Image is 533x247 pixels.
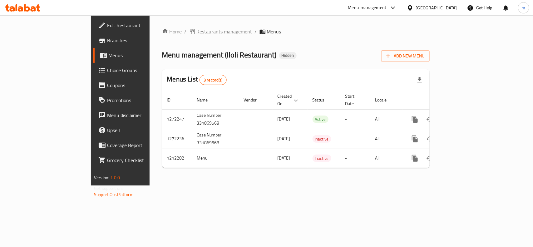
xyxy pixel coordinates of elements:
span: Choice Groups [107,67,175,74]
span: Restaurants management [197,28,252,35]
span: 1.0.0 [110,174,120,182]
a: Menu disclaimer [93,108,180,123]
a: Edit Restaurant [93,18,180,33]
button: Change Status [422,151,437,166]
div: Total records count [200,75,227,85]
span: Get support on: [94,184,123,192]
span: Inactive [313,136,331,143]
span: Status [313,96,333,104]
button: Change Status [422,131,437,146]
span: [DATE] [278,115,290,123]
span: Menus [108,52,175,59]
button: Add New Menu [381,50,430,62]
td: Case Number 331869568 [192,109,239,129]
div: [GEOGRAPHIC_DATA] [416,4,457,11]
span: Upsell [107,126,175,134]
span: Menu disclaimer [107,111,175,119]
button: more [407,112,422,127]
div: Inactive [313,135,331,143]
span: [DATE] [278,135,290,143]
td: Case Number 331869568 [192,129,239,149]
a: Coverage Report [93,138,180,153]
span: ID [167,96,179,104]
div: Export file [412,72,427,87]
td: All [370,109,402,129]
td: - [340,149,370,168]
span: Edit Restaurant [107,22,175,29]
span: Menu management ( Iloli Restaurant ) [162,48,277,62]
table: enhanced table [162,91,472,168]
span: 3 record(s) [200,77,226,83]
a: Menus [93,48,180,63]
a: Upsell [93,123,180,138]
li: / [255,28,257,35]
span: m [522,4,526,11]
span: Name [197,96,216,104]
span: Coverage Report [107,141,175,149]
li: / [185,28,187,35]
nav: breadcrumb [162,28,430,35]
td: All [370,149,402,168]
span: Add New Menu [386,52,425,60]
a: Choice Groups [93,63,180,78]
span: Created On [278,92,300,107]
a: Coupons [93,78,180,93]
span: Vendor [244,96,265,104]
a: Support.OpsPlatform [94,190,134,199]
span: Start Date [345,92,363,107]
span: Version: [94,174,109,182]
span: Inactive [313,155,331,162]
span: Hidden [279,53,297,58]
div: Menu-management [348,4,387,12]
a: Promotions [93,93,180,108]
h2: Menus List [167,75,227,85]
span: Grocery Checklist [107,156,175,164]
td: - [340,129,370,149]
span: Locale [375,96,395,104]
div: Hidden [279,52,297,59]
button: more [407,131,422,146]
td: - [340,109,370,129]
span: Branches [107,37,175,44]
span: Menus [267,28,281,35]
span: Coupons [107,82,175,89]
span: [DATE] [278,154,290,162]
button: Change Status [422,112,437,127]
span: Promotions [107,96,175,104]
th: Actions [402,91,472,110]
td: All [370,129,402,149]
td: Menu [192,149,239,168]
a: Branches [93,33,180,48]
span: Active [313,116,328,123]
button: more [407,151,422,166]
a: Restaurants management [189,28,252,35]
a: Grocery Checklist [93,153,180,168]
